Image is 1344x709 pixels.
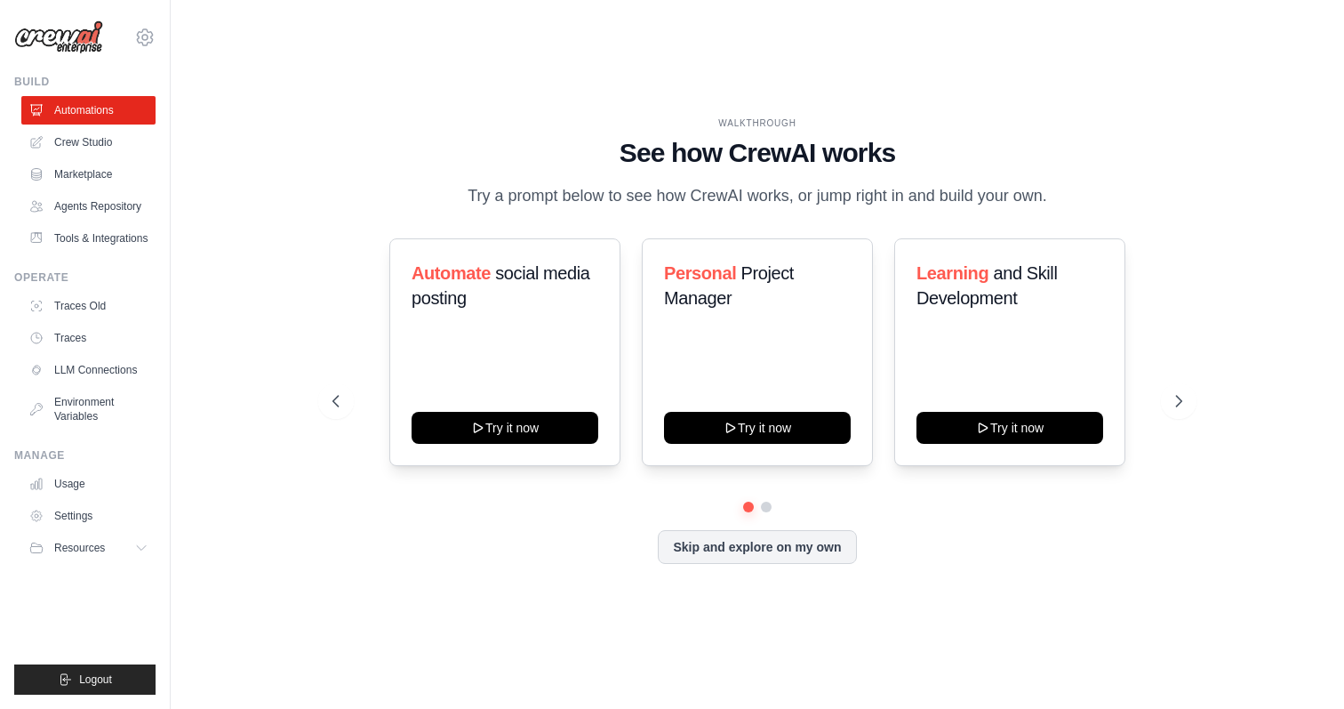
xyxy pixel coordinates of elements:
a: Agents Repository [21,192,156,221]
button: Skip and explore on my own [658,530,856,564]
h1: See how CrewAI works [332,137,1183,169]
div: Build [14,75,156,89]
span: social media posting [412,263,590,308]
span: Resources [54,541,105,555]
a: Marketplace [21,160,156,189]
button: Try it now [412,412,598,444]
a: Automations [21,96,156,125]
a: Traces [21,324,156,352]
span: Learning [916,263,988,283]
p: Try a prompt below to see how CrewAI works, or jump right in and build your own. [459,183,1056,209]
button: Logout [14,665,156,695]
span: Automate [412,263,491,283]
img: Logo [14,20,103,54]
a: Crew Studio [21,128,156,157]
a: Tools & Integrations [21,224,156,253]
button: Resources [21,534,156,562]
div: Manage [14,448,156,463]
a: Usage [21,470,156,498]
span: and Skill Development [916,263,1057,308]
div: WALKTHROUGH [332,117,1183,130]
button: Try it now [916,412,1103,444]
span: Logout [79,673,112,687]
a: Traces Old [21,292,156,320]
button: Try it now [664,412,851,444]
span: Personal [664,263,736,283]
a: Environment Variables [21,388,156,431]
span: Project Manager [664,263,794,308]
div: Operate [14,270,156,285]
a: LLM Connections [21,356,156,384]
a: Settings [21,502,156,530]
